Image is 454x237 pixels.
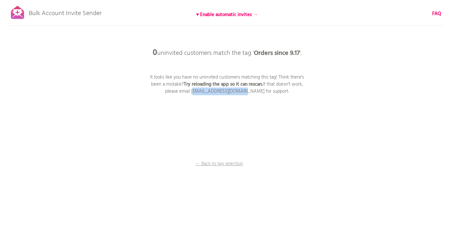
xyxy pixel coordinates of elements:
p: It looks like you have no uninvited customers matching this tag! Think there's been a mistake? If... [147,74,307,95]
p: Bulk Account Invite Sender [29,4,101,20]
b: FAQ [432,10,441,18]
p: uninvited customers match the tag ' '. [131,43,323,63]
a: FAQ [432,10,441,17]
b: ♥ Enable automatic invites → [196,11,258,19]
b: Orders since 9.17 [254,48,300,58]
b: Try reloading the app so it can rescan. [184,80,263,88]
p: ← Back to tag selection [195,160,243,167]
b: 0 [153,47,157,59]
